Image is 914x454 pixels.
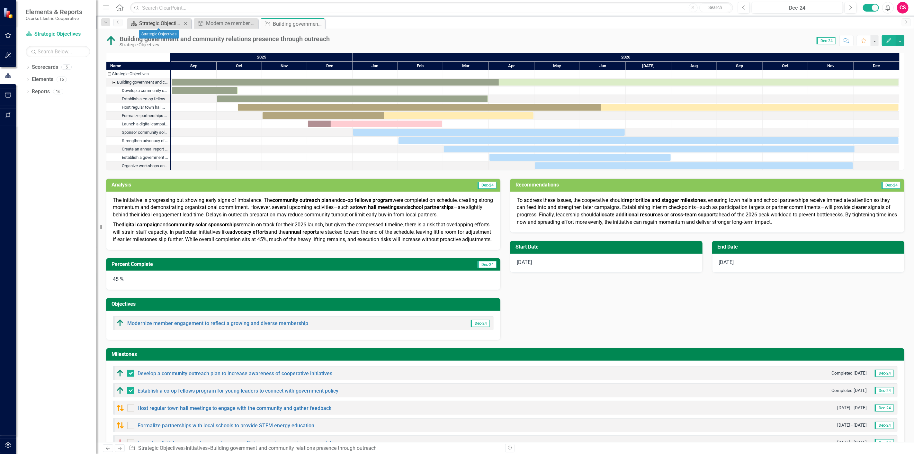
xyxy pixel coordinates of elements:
input: Search ClearPoint... [130,2,733,14]
div: Oct [763,62,808,70]
small: Completed [DATE] [831,370,867,376]
div: Strategic Objectives [139,30,179,39]
div: Establish a co-op fellows program for young leaders to connect with government policy [106,95,170,103]
div: Task: Start date: 2025-12-01 End date: 2026-02-28 [106,120,170,128]
span: Dec-24 [875,422,894,429]
div: Dec [307,62,353,70]
strong: town hall meetings [355,204,399,210]
a: Reports [32,88,50,95]
div: Establish a government relations task force to monitor policy changes and advocate for interests [122,153,168,162]
h3: Milestones [112,351,901,357]
strong: school partnerships [408,204,453,210]
div: Strategic Objectives [139,19,182,27]
p: The and remain on track for their 2026 launch, but given the compressed timeline, there is a risk... [113,220,494,243]
span: Dec-24 [817,37,836,44]
div: Task: Start date: 2025-12-01 End date: 2026-02-28 [308,121,442,127]
div: Strengthen advocacy efforts around cooperative values at state and federal levels [106,137,170,145]
div: Task: Start date: 2025-09-01 End date: 2026-12-31 [106,78,170,86]
div: 2026 [353,53,900,61]
strong: digital campaign [121,222,160,228]
div: Host regular town hall meetings to engage with the community and gather feedback [122,103,168,112]
div: Name [106,62,170,70]
div: 45 % [106,271,500,290]
a: Initiatives [186,445,208,451]
div: Dec-24 [754,4,841,12]
div: Develop a community outreach plan to increase awareness of cooperative initiatives [122,86,168,95]
a: Formalize partnerships with local schools to provide STEM energy education [138,422,314,429]
div: Task: Start date: 2025-11-01 End date: 2026-04-30 [106,112,170,120]
div: Dec [854,62,900,70]
img: Above Target [116,319,124,327]
div: Task: Start date: 2026-02-01 End date: 2026-12-31 [106,137,170,145]
img: Caution [116,404,124,412]
div: Create an annual report highlighting the cooperative’s impact and community contributions [122,145,168,153]
a: Strategic Objectives [26,31,90,38]
span: Elements & Reports [26,8,82,16]
img: Below Plan [116,439,124,447]
div: Strategic Objectives [120,42,330,47]
div: Building government and community relations presence through outreach [120,35,330,42]
span: Search [708,5,722,10]
strong: co-op fellows program [340,197,392,203]
a: Host regular town hall meetings to engage with the community and gather feedback [138,405,331,411]
input: Search Below... [26,46,90,57]
img: ClearPoint Strategy [3,7,14,18]
div: Task: Start date: 2025-09-01 End date: 2025-10-15 [172,87,238,94]
div: Establish a government relations task force to monitor policy changes and advocate for interests [106,153,170,162]
div: May [534,62,580,70]
div: Formalize partnerships with local schools to provide STEM energy education [122,112,168,120]
div: Host regular town hall meetings to engage with the community and gather feedback [106,103,170,112]
div: 15 [57,77,67,82]
div: Task: Start date: 2025-10-01 End date: 2026-03-31 [106,95,170,103]
div: Sponsor community solar subscriptions for schools, libraries, and nonprofits [106,128,170,137]
strong: advocacy efforts [229,229,268,235]
strong: reprioritize and stagger milestones [625,197,706,203]
div: Organize workshops and events to educate the community on energy conservation and cooperative ben... [122,162,168,170]
strong: allocate additional resources or cross-team support [596,212,716,218]
div: Create an annual report highlighting the cooperative’s impact and community contributions [106,145,170,153]
div: Building government and community relations presence through outreach [210,445,377,451]
a: Scorecards [32,64,58,71]
div: Strategic Objectives [112,70,149,78]
div: Sep [717,62,763,70]
div: Task: Start date: 2025-10-15 End date: 2026-12-31 [238,104,899,111]
span: Dec-24 [875,404,894,412]
h3: End Date [718,244,901,250]
div: Task: Start date: 2026-01-01 End date: 2026-06-30 [106,128,170,137]
span: [DATE] [719,259,734,265]
img: Above Target [116,387,124,395]
a: Modernize member engagement to reflect a growing and diverse membership [195,19,256,27]
a: Develop a community outreach plan to increase awareness of cooperative initiatives [138,370,332,377]
div: Task: Start date: 2026-02-01 End date: 2026-12-31 [399,137,899,144]
strong: annual report [285,229,317,235]
div: Aug [671,62,717,70]
div: Building government and community relations presence through outreach [106,78,170,86]
div: 16 [53,89,63,94]
span: Dec-24 [875,439,894,446]
div: Nov [808,62,854,70]
div: Task: Strategic Objectives Start date: 2025-09-01 End date: 2025-09-02 [106,70,170,78]
div: Sep [171,62,217,70]
div: Task: Start date: 2026-03-01 End date: 2026-12-01 [106,145,170,153]
div: Jul [626,62,671,70]
div: Modernize member engagement to reflect a growing and diverse membership [206,19,256,27]
div: Organize workshops and events to educate the community on energy conservation and cooperative ben... [106,162,170,170]
div: Establish a co-op fellows program for young leaders to connect with government policy [122,95,168,103]
span: [DATE] [517,259,532,265]
span: Dec-24 [478,261,497,268]
div: Task: Start date: 2026-03-01 End date: 2026-12-01 [444,146,855,152]
div: Jun [580,62,626,70]
span: Dec-24 [882,182,901,189]
strong: community solar sponsorships [168,222,239,228]
div: Feb [398,62,443,70]
div: Task: Start date: 2025-11-01 End date: 2026-04-30 [263,112,533,119]
img: Above Target [106,36,116,46]
button: Search [699,3,731,12]
div: Develop a community outreach plan to increase awareness of cooperative initiatives [106,86,170,95]
img: Above Target [116,369,124,377]
small: [DATE] - [DATE] [837,422,867,428]
div: Sponsor community solar subscriptions for schools, libraries, and nonprofits [122,128,168,137]
div: Task: Start date: 2026-05-01 End date: 2026-11-30 [535,162,853,169]
div: Task: Start date: 2026-05-01 End date: 2026-11-30 [106,162,170,170]
div: Mar [443,62,489,70]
